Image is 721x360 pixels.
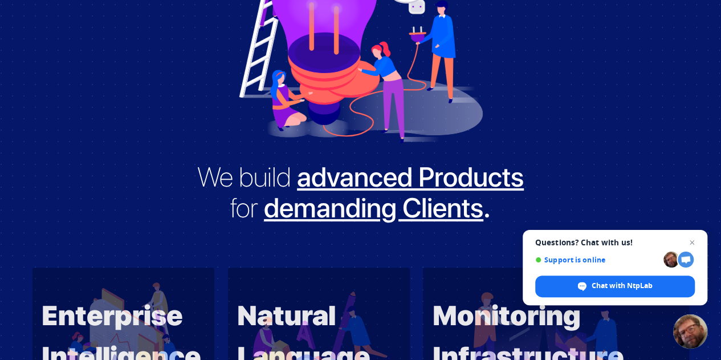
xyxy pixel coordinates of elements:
span: Close chat [685,236,699,249]
div: Open chat [673,314,707,349]
span: advanced Products [297,160,524,193]
span: for [230,191,258,224]
span: Chat with NtpLab [592,281,653,291]
span: Questions? Chat with us! [535,238,695,247]
span: demanding Clients [264,191,483,224]
span: We build [197,160,291,193]
div: Chat with NtpLab [535,276,695,297]
span: Support is online [535,256,659,264]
